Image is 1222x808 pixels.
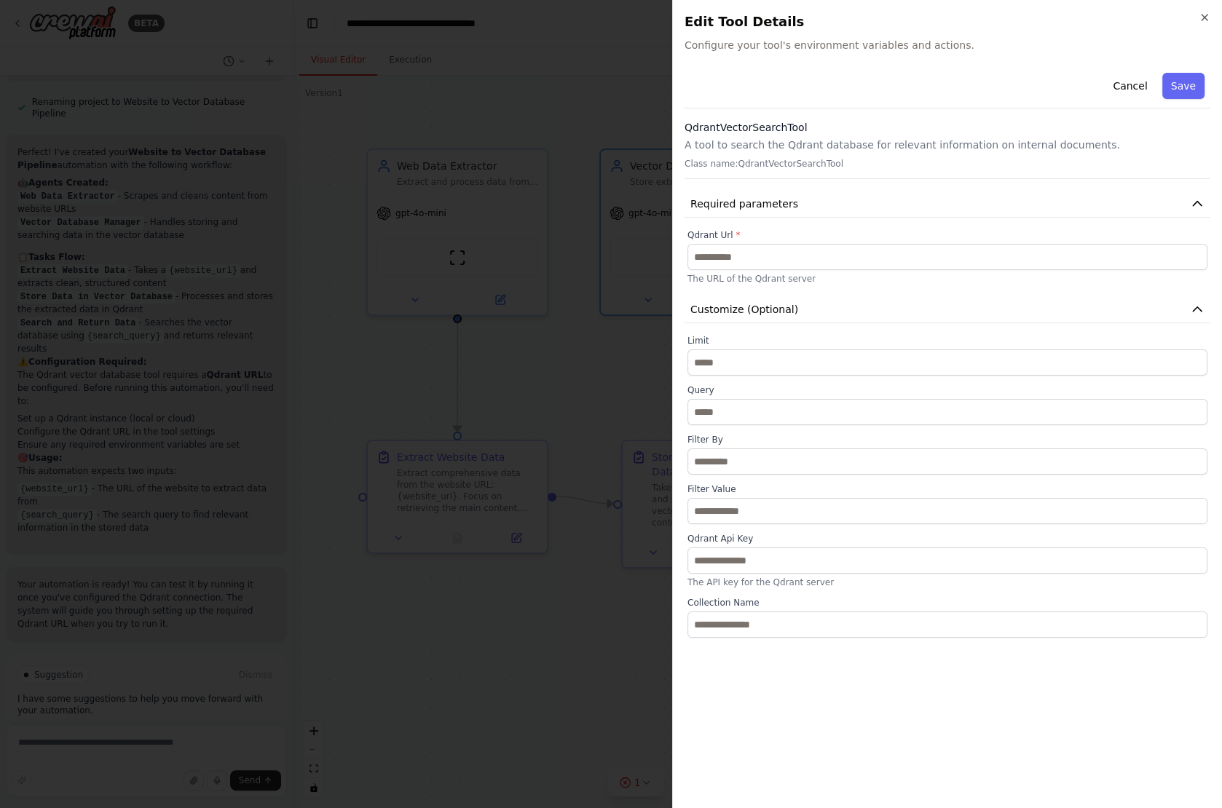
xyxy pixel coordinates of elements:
[687,533,1207,544] label: Qdrant Api Key
[687,384,1207,396] label: Query
[687,273,1207,285] p: The URL of the Qdrant server
[687,577,1207,588] p: The API key for the Qdrant server
[687,335,1207,346] label: Limit
[1162,73,1205,99] button: Save
[685,120,1210,135] h3: QdrantVectorSearchTool
[687,229,1207,241] label: Qdrant Url
[685,38,1210,52] span: Configure your tool's environment variables and actions.
[690,302,798,317] span: Customize (Optional)
[685,12,1210,32] h2: Edit Tool Details
[1104,73,1156,99] button: Cancel
[687,483,1207,495] label: Filter Value
[685,191,1210,218] button: Required parameters
[690,197,798,211] span: Required parameters
[685,296,1210,323] button: Customize (Optional)
[687,434,1207,445] label: Filter By
[687,597,1207,609] label: Collection Name
[685,158,1210,170] p: Class name: QdrantVectorSearchTool
[685,138,1210,152] p: A tool to search the Qdrant database for relevant information on internal documents.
